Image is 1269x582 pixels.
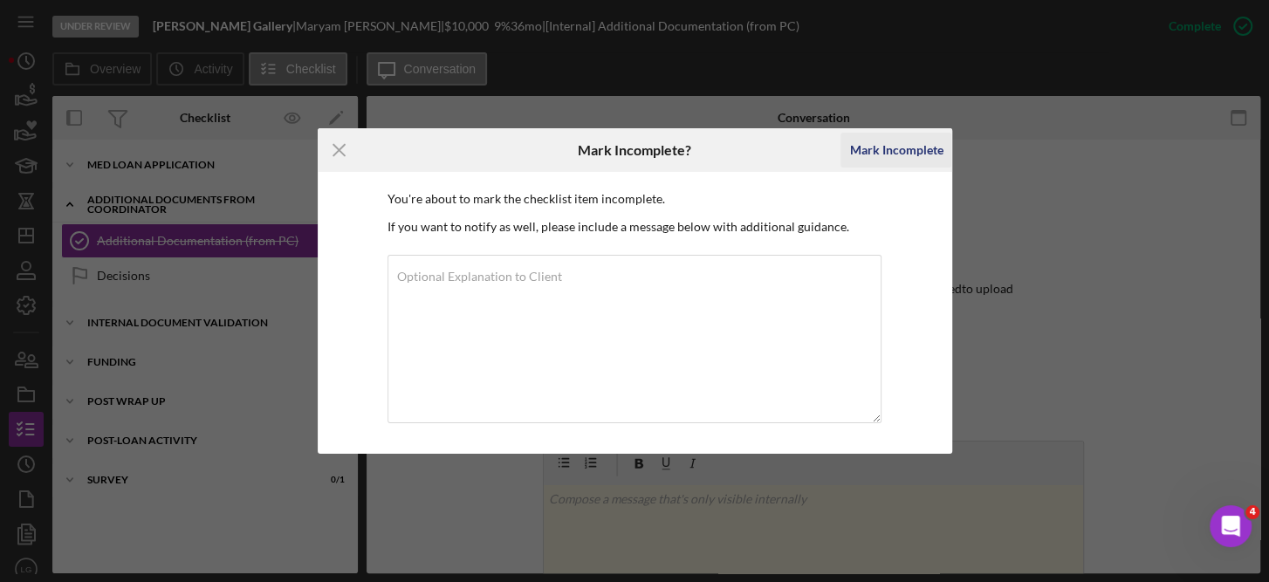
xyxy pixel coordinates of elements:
[849,133,943,168] div: Mark Incomplete
[1245,505,1259,519] span: 4
[578,142,691,158] h6: Mark Incomplete?
[397,270,562,284] label: Optional Explanation to Client
[388,189,882,209] p: You're about to mark the checklist item incomplete.
[1210,505,1252,547] iframe: Intercom live chat
[388,217,882,236] p: If you want to notify as well, please include a message below with additional guidance.
[840,133,951,168] button: Mark Incomplete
